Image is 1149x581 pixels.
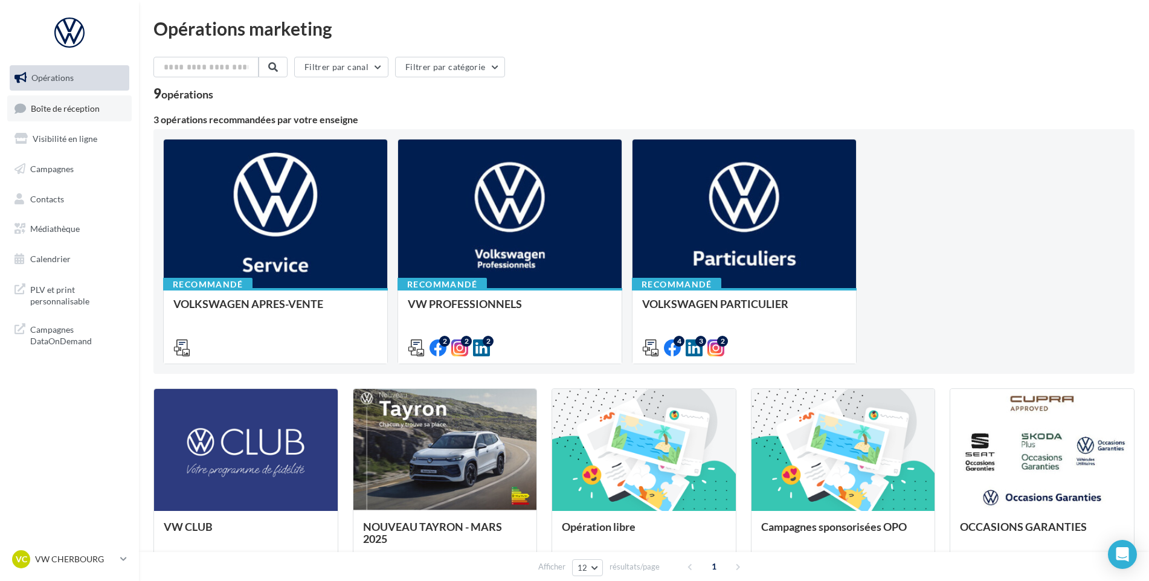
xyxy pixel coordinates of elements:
span: 12 [578,563,588,573]
span: Campagnes [30,164,74,174]
button: Filtrer par canal [294,57,388,77]
span: VW PROFESSIONNELS [408,297,522,310]
span: VW CLUB [164,520,213,533]
span: NOUVEAU TAYRON - MARS 2025 [363,520,502,545]
a: Médiathèque [7,216,132,242]
span: Visibilité en ligne [33,133,97,144]
a: Campagnes [7,156,132,182]
a: PLV et print personnalisable [7,277,132,312]
div: 4 [674,336,684,347]
a: Contacts [7,187,132,212]
button: 12 [572,559,603,576]
span: PLV et print personnalisable [30,281,124,307]
span: 1 [704,557,724,576]
a: Calendrier [7,246,132,272]
span: VC [16,553,27,565]
div: 3 opérations recommandées par votre enseigne [153,115,1135,124]
div: 2 [439,336,450,347]
div: Recommandé [397,278,487,291]
span: OCCASIONS GARANTIES [960,520,1087,533]
div: Recommandé [163,278,253,291]
span: Campagnes DataOnDemand [30,321,124,347]
span: Boîte de réception [31,103,100,113]
span: VOLKSWAGEN APRES-VENTE [173,297,323,310]
span: VOLKSWAGEN PARTICULIER [642,297,788,310]
div: Open Intercom Messenger [1108,540,1137,569]
div: 2 [717,336,728,347]
button: Filtrer par catégorie [395,57,505,77]
a: Campagnes DataOnDemand [7,316,132,352]
span: Opérations [31,72,74,83]
span: Campagnes sponsorisées OPO [761,520,907,533]
div: 2 [483,336,494,347]
span: Calendrier [30,254,71,264]
span: Opération libre [562,520,636,533]
span: Médiathèque [30,223,80,234]
span: Contacts [30,193,64,204]
a: Visibilité en ligne [7,126,132,152]
div: 3 [695,336,706,347]
div: opérations [161,89,213,100]
a: Opérations [7,65,132,91]
a: Boîte de réception [7,95,132,121]
span: Afficher [538,561,565,573]
div: Recommandé [632,278,721,291]
div: 9 [153,87,213,100]
span: résultats/page [610,561,660,573]
a: VC VW CHERBOURG [10,548,129,571]
div: 2 [461,336,472,347]
div: Opérations marketing [153,19,1135,37]
p: VW CHERBOURG [35,553,115,565]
